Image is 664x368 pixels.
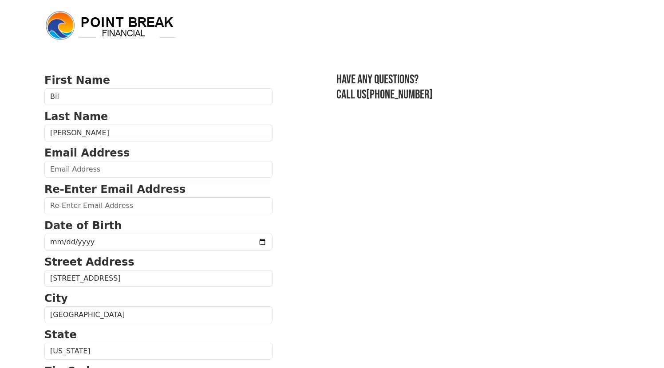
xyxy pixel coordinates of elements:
[44,306,273,323] input: City
[44,329,77,341] strong: State
[44,110,108,123] strong: Last Name
[44,125,273,141] input: Last Name
[336,72,620,87] h3: Have any questions?
[44,219,122,232] strong: Date of Birth
[44,147,130,159] strong: Email Address
[44,161,273,178] input: Email Address
[44,270,273,287] input: Street Address
[44,10,178,42] img: logo.png
[366,87,433,102] a: [PHONE_NUMBER]
[44,183,186,196] strong: Re-Enter Email Address
[44,292,68,305] strong: City
[336,87,620,102] h3: Call us
[44,197,273,214] input: Re-Enter Email Address
[44,74,110,86] strong: First Name
[44,256,134,268] strong: Street Address
[44,88,273,105] input: First Name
